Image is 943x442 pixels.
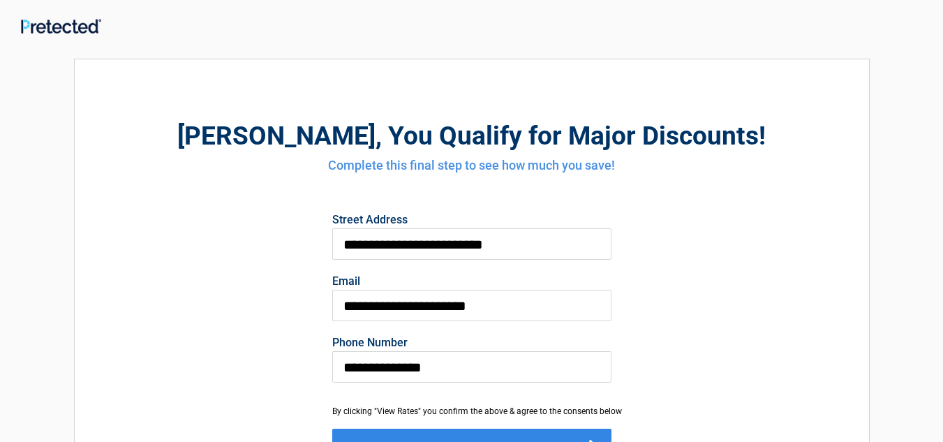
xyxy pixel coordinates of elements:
[177,121,376,151] span: [PERSON_NAME]
[332,214,611,226] label: Street Address
[332,337,611,348] label: Phone Number
[332,405,611,418] div: By clicking "View Rates" you confirm the above & agree to the consents below
[151,119,792,153] h2: , You Qualify for Major Discounts!
[21,19,101,34] img: Main Logo
[332,276,611,287] label: Email
[151,156,792,175] h4: Complete this final step to see how much you save!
